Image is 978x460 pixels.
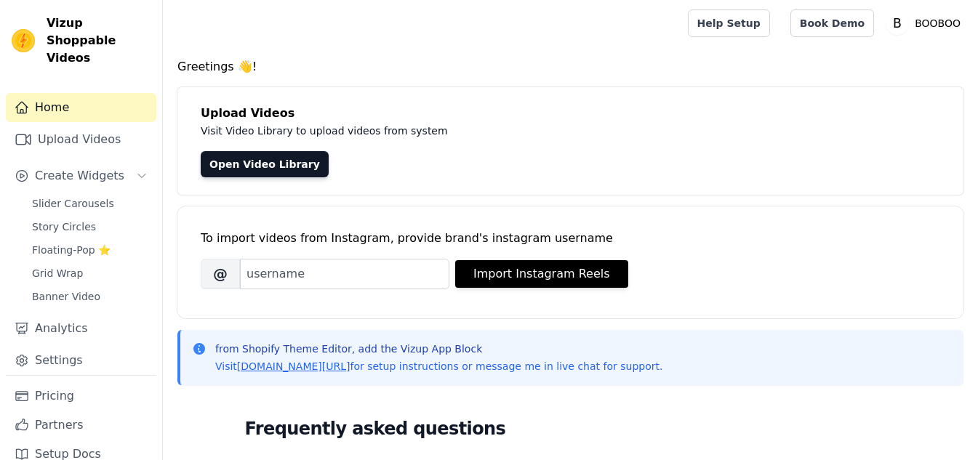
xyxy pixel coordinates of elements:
a: Open Video Library [201,151,329,177]
a: Home [6,93,156,122]
button: Create Widgets [6,161,156,190]
span: Create Widgets [35,167,124,185]
p: from Shopify Theme Editor, add the Vizup App Block [215,342,662,356]
a: Banner Video [23,286,156,307]
span: Banner Video [32,289,100,304]
a: Story Circles [23,217,156,237]
a: Partners [6,411,156,440]
a: Slider Carousels [23,193,156,214]
a: Floating-Pop ⭐ [23,240,156,260]
span: Slider Carousels [32,196,114,211]
h2: Frequently asked questions [245,414,897,443]
img: Vizup [12,29,35,52]
p: BOOBOO [909,10,966,36]
div: To import videos from Instagram, provide brand's instagram username [201,230,940,247]
a: Book Demo [790,9,874,37]
a: Analytics [6,314,156,343]
p: Visit for setup instructions or message me in live chat for support. [215,359,662,374]
a: Settings [6,346,156,375]
span: Grid Wrap [32,266,83,281]
a: Grid Wrap [23,263,156,283]
a: [DOMAIN_NAME][URL] [237,360,350,372]
a: Pricing [6,382,156,411]
a: Help Setup [688,9,770,37]
button: Import Instagram Reels [455,260,628,288]
a: Upload Videos [6,125,156,154]
span: @ [201,259,240,289]
button: B BOOBOO [886,10,966,36]
h4: Upload Videos [201,105,940,122]
h4: Greetings 👋! [177,58,963,76]
span: Floating-Pop ⭐ [32,243,111,257]
span: Story Circles [32,219,96,234]
input: username [240,259,449,289]
span: Vizup Shoppable Videos [47,15,151,67]
text: B [893,16,902,31]
p: Visit Video Library to upload videos from system [201,122,852,140]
